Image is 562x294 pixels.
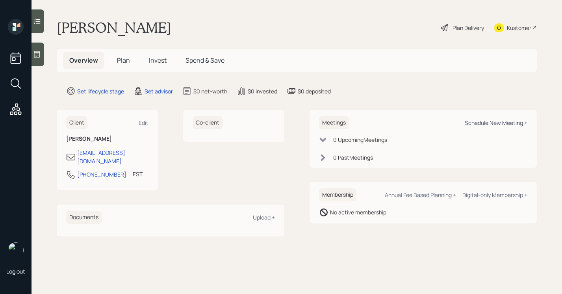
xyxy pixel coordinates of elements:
div: [PHONE_NUMBER] [77,170,126,179]
div: $0 deposited [298,87,331,95]
div: Edit [139,119,148,127]
span: Invest [149,56,167,65]
h6: Co-client [193,116,223,129]
div: 0 Past Meeting s [333,153,373,162]
img: retirable_logo.png [8,242,24,258]
h1: [PERSON_NAME] [57,19,171,36]
div: $0 invested [248,87,277,95]
div: 0 Upcoming Meeting s [333,136,387,144]
div: Log out [6,268,25,275]
div: Plan Delivery [453,24,484,32]
h6: Documents [66,211,102,224]
div: Set lifecycle stage [77,87,124,95]
div: Upload + [253,214,275,221]
span: Spend & Save [185,56,224,65]
div: Digital-only Membership + [462,191,527,199]
div: Set advisor [145,87,173,95]
div: Annual Fee Based Planning + [385,191,456,199]
span: Plan [117,56,130,65]
div: Schedule New Meeting + [465,119,527,127]
div: $0 net-worth [193,87,227,95]
div: EST [133,170,143,178]
div: Kustomer [507,24,531,32]
div: [EMAIL_ADDRESS][DOMAIN_NAME] [77,149,148,165]
h6: Client [66,116,87,129]
h6: Meetings [319,116,349,129]
h6: Membership [319,188,356,201]
div: No active membership [330,208,386,216]
h6: [PERSON_NAME] [66,136,148,142]
span: Overview [69,56,98,65]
